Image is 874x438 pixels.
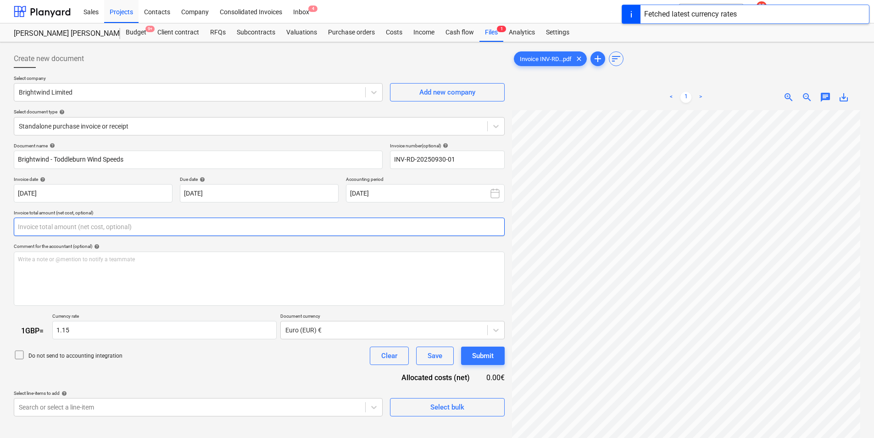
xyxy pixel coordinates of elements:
[323,23,380,42] a: Purchase orders
[503,23,540,42] a: Analytics
[60,391,67,396] span: help
[385,372,484,383] div: Allocated costs (net)
[408,23,440,42] a: Income
[14,326,52,335] div: 1 GBP =
[666,92,677,103] a: Previous page
[281,23,323,42] a: Valuations
[48,143,55,148] span: help
[390,83,505,101] button: Add new company
[472,350,494,362] div: Submit
[416,347,454,365] button: Save
[592,53,603,64] span: add
[92,244,100,249] span: help
[14,75,383,83] p: Select company
[346,184,505,202] button: [DATE]
[479,23,503,42] div: Files
[280,313,505,321] p: Document currency
[380,23,408,42] a: Costs
[152,23,205,42] a: Client contract
[573,53,585,64] span: clear
[180,184,339,202] input: Due date not specified
[205,23,231,42] a: RFQs
[611,53,622,64] span: sort
[828,394,874,438] iframe: Chat Widget
[428,350,442,362] div: Save
[14,184,173,202] input: Invoice date not specified
[820,92,831,103] span: chat
[514,56,577,62] span: Invoice INV-RD...pdf
[14,176,173,182] div: Invoice date
[430,401,464,413] div: Select bulk
[346,176,505,184] p: Accounting period
[381,350,397,362] div: Clear
[14,151,383,169] input: Document name
[14,109,505,115] div: Select document type
[370,347,409,365] button: Clear
[145,26,155,32] span: 9+
[497,26,506,32] span: 1
[390,151,505,169] input: Invoice number
[308,6,317,12] span: 4
[52,313,277,321] p: Currency rate
[390,143,505,149] div: Invoice number (optional)
[57,109,65,115] span: help
[14,29,109,39] div: [PERSON_NAME] [PERSON_NAME]
[14,210,505,218] p: Invoice total amount (net cost, optional)
[484,372,505,383] div: 0.00€
[479,23,503,42] a: Files1
[14,218,505,236] input: Invoice total amount (net cost, optional)
[419,86,475,98] div: Add new company
[783,92,794,103] span: zoom_in
[802,92,813,103] span: zoom_out
[231,23,281,42] a: Subcontracts
[120,23,152,42] a: Budget9+
[14,53,84,64] span: Create new document
[441,143,448,148] span: help
[120,23,152,42] div: Budget
[38,177,45,182] span: help
[540,23,575,42] a: Settings
[695,92,706,103] a: Next page
[14,243,505,249] div: Comment for the accountant (optional)
[680,92,691,103] a: Page 1 is your current page
[14,143,383,149] div: Document name
[644,9,737,20] div: Fetched latest currency rates
[14,390,383,396] div: Select line-items to add
[838,92,849,103] span: save_alt
[440,23,479,42] a: Cash flow
[198,177,205,182] span: help
[390,398,505,416] button: Select bulk
[514,51,587,66] div: Invoice INV-RD...pdf
[180,176,339,182] div: Due date
[28,352,122,360] p: Do not send to accounting integration
[461,347,505,365] button: Submit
